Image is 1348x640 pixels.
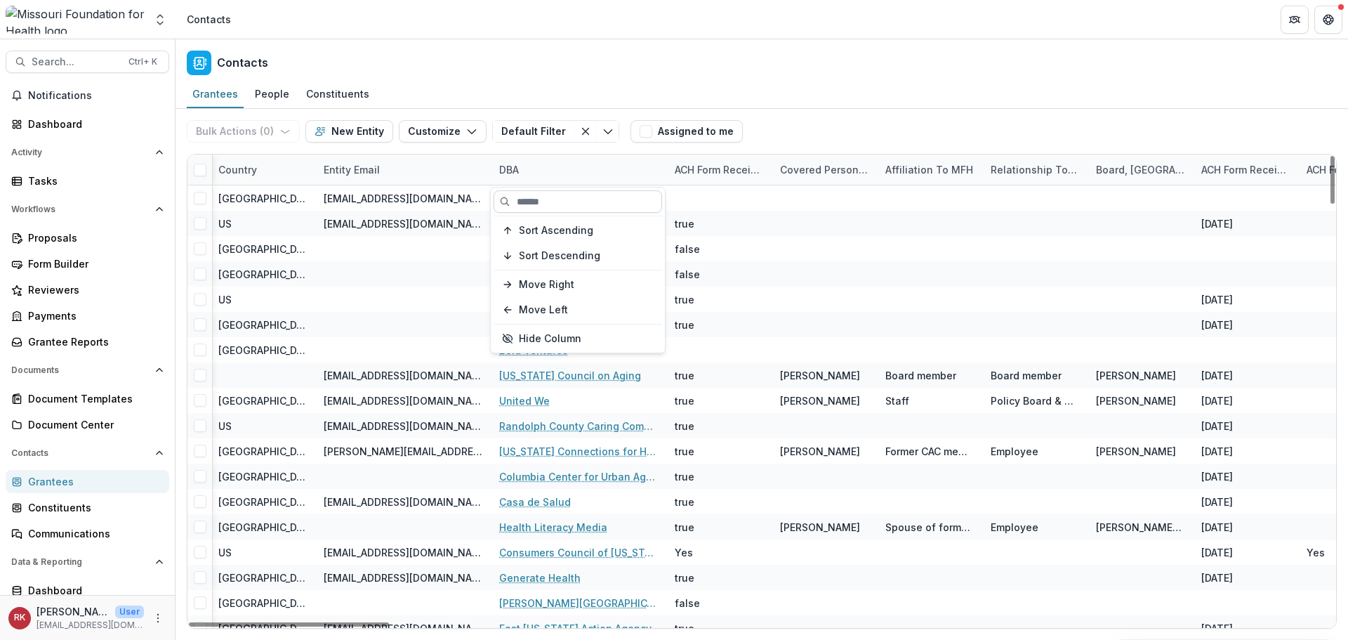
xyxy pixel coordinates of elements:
div: Country [210,162,265,177]
span: Contacts [11,448,150,458]
button: More [150,610,166,627]
div: [DATE] [1201,621,1233,636]
div: Grantees [187,84,244,104]
div: ACH Form Received Date [1193,162,1298,177]
div: [PERSON_NAME] [1096,368,1176,383]
div: [GEOGRAPHIC_DATA] [218,242,307,256]
div: [GEOGRAPHIC_DATA] [218,495,307,509]
div: Covered Person(s) Name [772,155,877,185]
div: true [675,469,694,484]
div: ACH Form Received Date [1193,155,1298,185]
a: East [US_STATE] Action Agency [499,621,652,636]
div: false [675,267,700,282]
a: Payments [6,304,169,327]
div: true [675,216,694,231]
div: Entity Email [315,155,491,185]
div: [EMAIL_ADDRESS][DOMAIN_NAME] [324,393,482,408]
div: true [675,368,694,383]
div: Dashboard [28,583,158,598]
a: Reviewers [6,278,169,301]
button: Hide Column [494,327,662,350]
a: Columbia Center for Urban Agriculture [499,469,658,484]
div: [DATE] [1201,570,1233,585]
span: Activity [11,148,150,157]
div: Affiliation to MFH [877,162,982,177]
a: Document Templates [6,387,169,410]
a: Form Builder [6,252,169,275]
a: Tasks [6,169,169,192]
div: true [675,520,694,535]
button: Open Documents [6,359,169,381]
div: [EMAIL_ADDRESS][DOMAIN_NAME] [324,368,482,383]
a: Communications [6,522,169,545]
div: [GEOGRAPHIC_DATA] [218,570,307,585]
div: Covered Person(s) Name [772,162,877,177]
span: Notifications [28,90,164,102]
div: [GEOGRAPHIC_DATA] [218,343,307,358]
div: Board, [GEOGRAPHIC_DATA], Staff Name [1088,155,1193,185]
div: [DATE] [1201,216,1233,231]
button: Move Left [494,299,662,321]
div: US [218,419,232,433]
div: false [675,596,700,610]
div: ACH Form Received? [666,155,772,185]
img: Missouri Foundation for Health logo [6,6,145,34]
div: [PERSON_NAME] [780,520,860,535]
a: Grantees [187,81,244,108]
a: [US_STATE] Connections for Health [499,444,658,459]
button: Open Activity [6,141,169,164]
div: [GEOGRAPHIC_DATA] [218,520,307,535]
button: Notifications [6,84,169,107]
div: Document Templates [28,391,158,406]
button: Assigned to me [630,120,743,143]
div: US [218,545,232,560]
a: Grantees [6,470,169,493]
nav: breadcrumb [181,9,237,30]
p: [EMAIL_ADDRESS][DOMAIN_NAME] [37,619,144,632]
button: Sort Ascending [494,219,662,242]
div: US [218,216,232,231]
div: true [675,419,694,433]
button: Open Contacts [6,442,169,464]
div: Payments [28,308,158,323]
a: People [249,81,295,108]
button: Partners [1281,6,1309,34]
div: [EMAIL_ADDRESS][DOMAIN_NAME] [324,621,482,636]
div: [DATE] [1201,368,1233,383]
button: Search... [6,51,169,73]
div: [EMAIL_ADDRESS][DOMAIN_NAME] [324,216,482,231]
div: [GEOGRAPHIC_DATA] [218,393,307,408]
div: [DATE] [1201,444,1233,459]
button: Bulk Actions (0) [187,120,300,143]
div: Constituents [28,500,158,515]
div: Constituents [300,84,375,104]
div: Country [210,155,315,185]
div: Affiliation to MFH [877,155,982,185]
p: User [115,606,144,618]
span: Sort Ascending [519,225,593,237]
div: Spouse of former staff (2023) [885,520,974,535]
div: [DATE] [1201,292,1233,307]
span: Workflows [11,204,150,214]
div: [EMAIL_ADDRESS][DOMAIN_NAME] [324,570,482,585]
div: US [218,292,232,307]
div: Board, [GEOGRAPHIC_DATA], Staff Name [1088,162,1193,177]
div: Tasks [28,174,158,188]
button: Open entity switcher [150,6,170,34]
div: [PERSON_NAME] [1096,444,1176,459]
button: Customize [399,120,487,143]
div: Policy Board & Commissioner [991,393,1079,408]
div: false [675,242,700,256]
div: DBA [491,155,666,185]
div: Staff [885,393,909,408]
p: [PERSON_NAME] [37,604,110,619]
div: Employee [991,444,1038,459]
div: Contacts [187,12,231,27]
div: [PERSON_NAME][EMAIL_ADDRESS][DOMAIN_NAME] [324,444,482,459]
div: [DATE] [1201,520,1233,535]
span: Data & Reporting [11,557,150,567]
